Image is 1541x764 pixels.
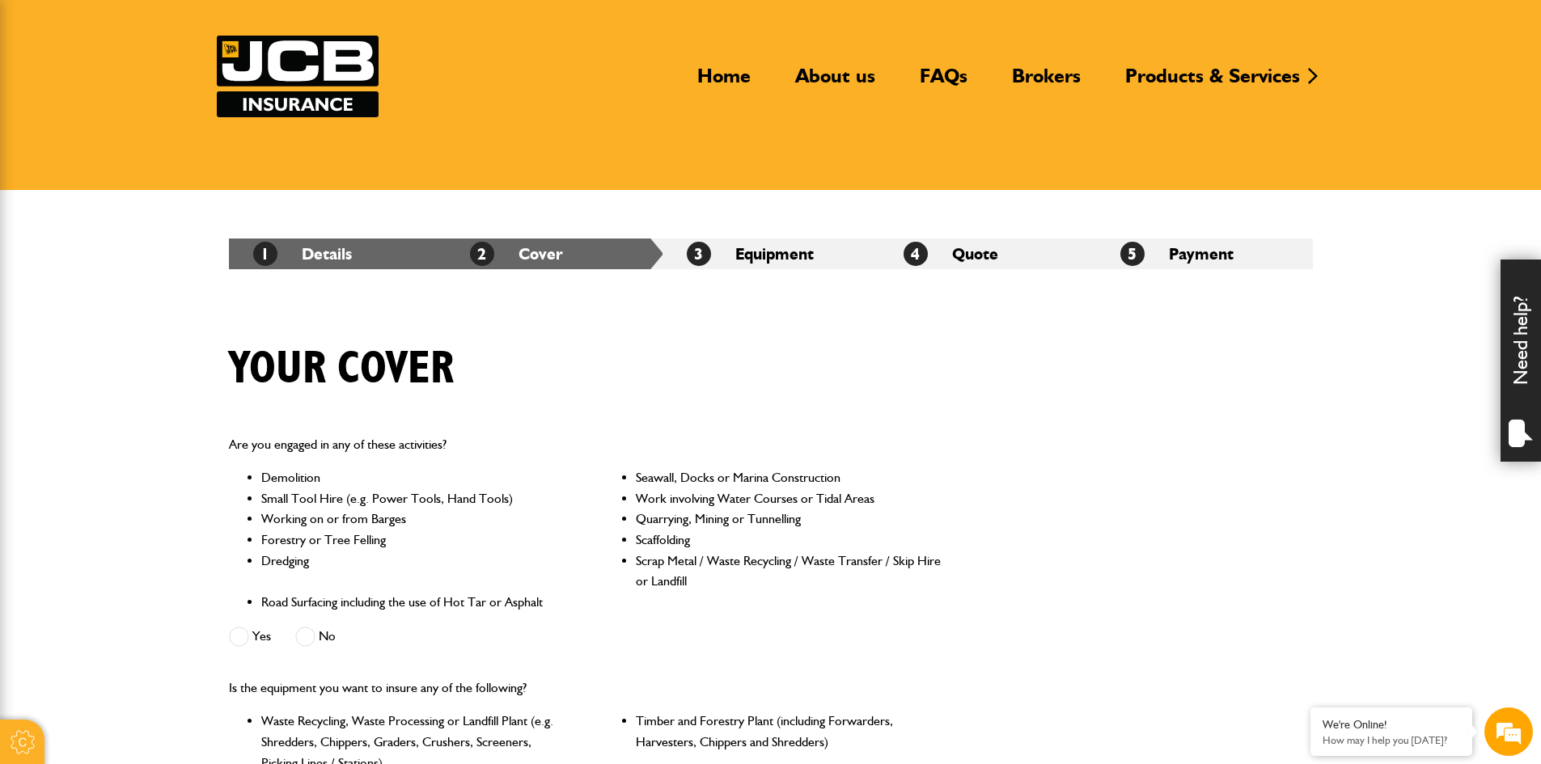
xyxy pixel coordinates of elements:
label: Yes [229,627,271,647]
p: How may I help you today? [1323,734,1460,746]
li: Small Tool Hire (e.g. Power Tools, Hand Tools) [261,488,568,509]
a: 1Details [253,244,352,264]
li: Forestry or Tree Felling [261,530,568,551]
li: Payment [1096,238,1313,269]
label: No [295,627,336,647]
span: 1 [253,242,277,266]
li: Cover [446,238,663,269]
img: JCB Insurance Services logo [217,36,379,117]
div: We're Online! [1323,718,1460,732]
a: Brokers [1000,64,1093,101]
a: Home [685,64,763,101]
li: Dredging [261,551,568,592]
a: JCB Insurance Services [217,36,379,117]
li: Equipment [663,238,879,269]
li: Quarrying, Mining or Tunnelling [636,509,942,530]
a: FAQs [908,64,980,101]
li: Scaffolding [636,530,942,551]
li: Quote [879,238,1096,269]
span: 5 [1120,242,1145,266]
li: Work involving Water Courses or Tidal Areas [636,488,942,509]
li: Working on or from Barges [261,509,568,530]
span: 4 [904,242,928,266]
span: 2 [470,242,494,266]
div: Need help? [1501,260,1541,462]
p: Is the equipment you want to insure any of the following? [229,677,943,699]
li: Seawall, Docks or Marina Construction [636,467,942,488]
li: Demolition [261,467,568,488]
li: Scrap Metal / Waste Recycling / Waste Transfer / Skip Hire or Landfill [636,551,942,592]
a: Products & Services [1113,64,1312,101]
h1: Your cover [229,342,454,396]
a: About us [783,64,887,101]
p: Are you engaged in any of these activities? [229,434,943,455]
li: Road Surfacing including the use of Hot Tar or Asphalt [261,592,568,613]
span: 3 [687,242,711,266]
